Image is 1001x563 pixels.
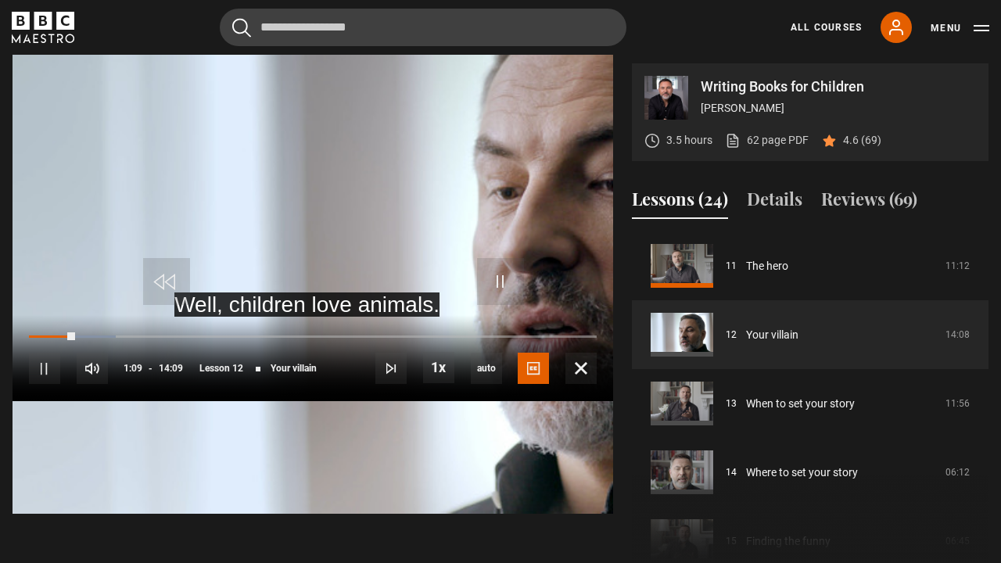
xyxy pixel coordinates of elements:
span: 14:09 [159,354,183,382]
span: - [149,363,152,374]
button: Lessons (24) [632,186,728,219]
a: The hero [746,258,788,274]
button: Reviews (69) [821,186,917,219]
p: [PERSON_NAME] [701,100,976,117]
button: Details [747,186,802,219]
a: When to set your story [746,396,855,412]
svg: BBC Maestro [12,12,74,43]
button: Next Lesson [375,353,407,384]
button: Mute [77,353,108,384]
span: 1:09 [124,354,142,382]
span: Your villain [271,364,317,373]
button: Fullscreen [565,353,597,384]
a: Your villain [746,327,798,343]
p: 4.6 (69) [843,132,881,149]
p: 3.5 hours [666,132,712,149]
span: auto [471,353,502,384]
span: Lesson 12 [199,364,243,373]
a: All Courses [791,20,862,34]
input: Search [220,9,626,46]
button: Captions [518,353,549,384]
button: Pause [29,353,60,384]
div: Progress Bar [29,335,597,339]
a: 62 page PDF [725,132,809,149]
p: Writing Books for Children [701,80,976,94]
button: Submit the search query [232,18,251,38]
a: Where to set your story [746,464,858,481]
button: Toggle navigation [931,20,989,36]
button: Playback Rate [423,352,454,383]
video-js: Video Player [13,63,613,401]
div: Current quality: 1080p [471,353,502,384]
